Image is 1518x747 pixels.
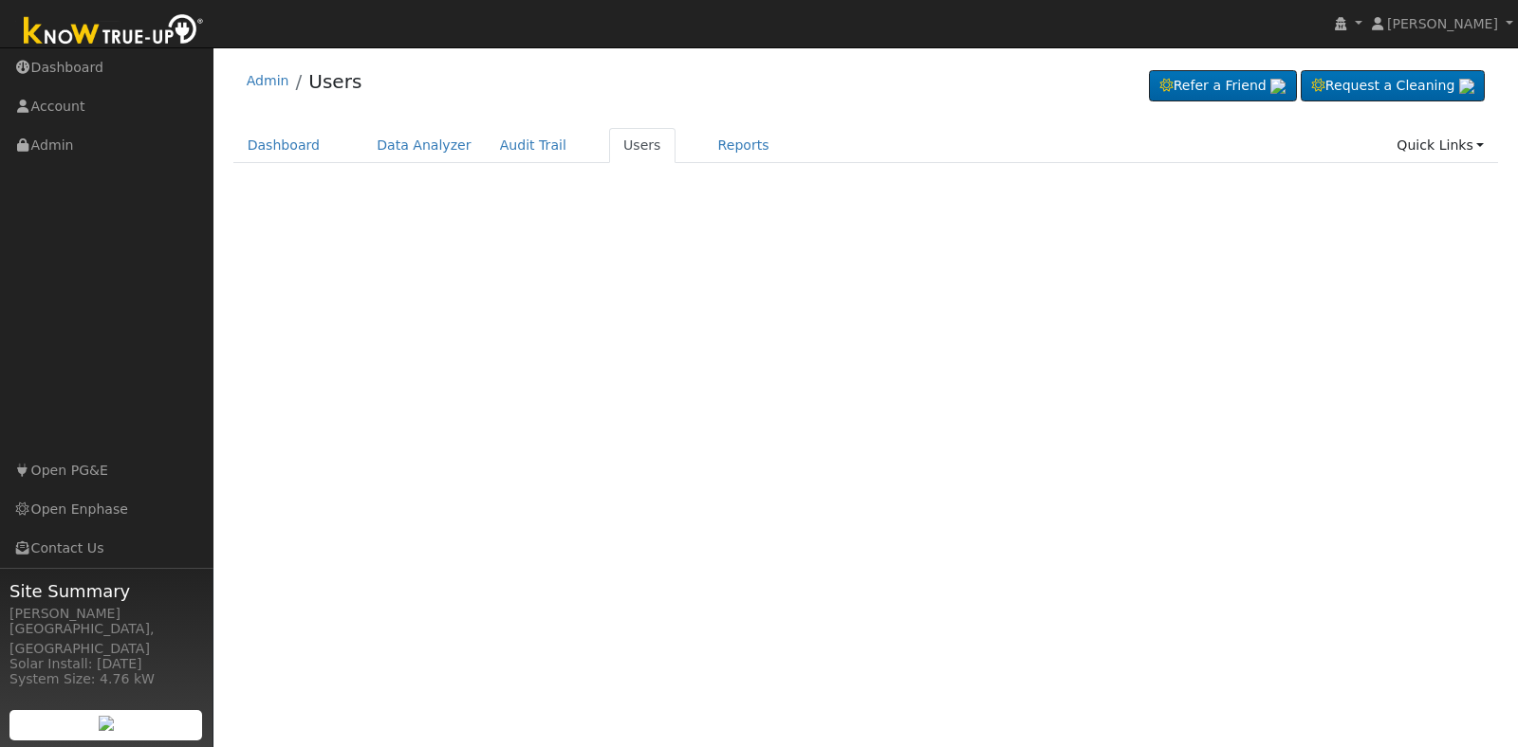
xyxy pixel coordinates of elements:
[14,10,213,53] img: Know True-Up
[9,669,203,689] div: System Size: 4.76 kW
[9,604,203,624] div: [PERSON_NAME]
[1270,79,1286,94] img: retrieve
[9,654,203,674] div: Solar Install: [DATE]
[486,128,581,163] a: Audit Trail
[609,128,676,163] a: Users
[9,619,203,659] div: [GEOGRAPHIC_DATA], [GEOGRAPHIC_DATA]
[1382,128,1498,163] a: Quick Links
[1387,16,1498,31] span: [PERSON_NAME]
[308,70,361,93] a: Users
[362,128,486,163] a: Data Analyzer
[1149,70,1297,102] a: Refer a Friend
[9,578,203,604] span: Site Summary
[704,128,784,163] a: Reports
[233,128,335,163] a: Dashboard
[247,73,289,88] a: Admin
[99,716,114,731] img: retrieve
[1301,70,1485,102] a: Request a Cleaning
[1459,79,1474,94] img: retrieve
